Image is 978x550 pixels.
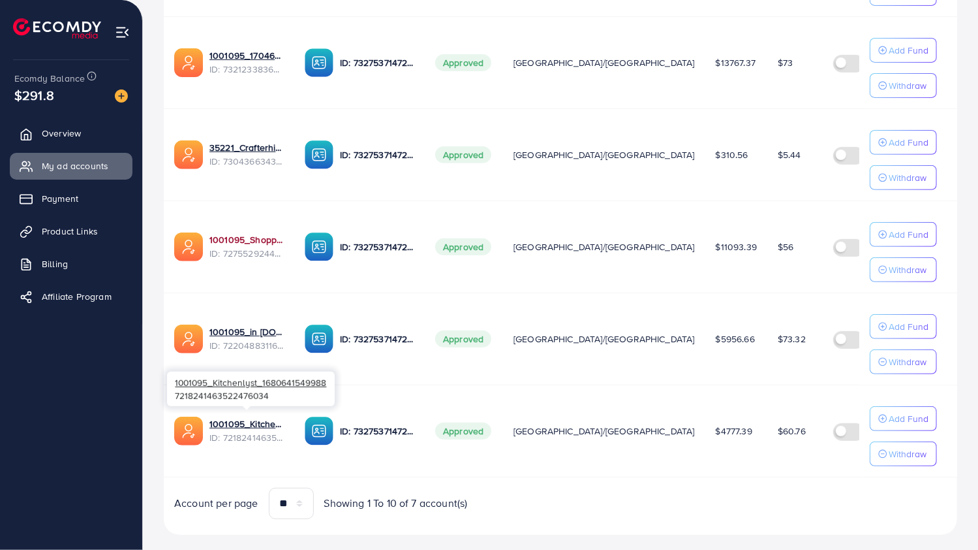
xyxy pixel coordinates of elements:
a: 35221_Crafterhide ad_1700680330947 [209,141,284,154]
span: Approved [435,54,491,71]
p: Withdraw [889,354,926,370]
img: ic-ads-acc.e4c84228.svg [174,233,203,261]
img: ic-ads-acc.e4c84228.svg [174,48,203,77]
p: Add Fund [889,411,928,427]
a: 1001095_Kitchenlyst_1680641549988 [209,417,284,430]
span: ID: 7218241463522476034 [209,431,284,444]
button: Withdraw [870,442,937,466]
p: Withdraw [889,262,926,278]
button: Withdraw [870,73,937,98]
span: $291.8 [14,86,54,105]
div: <span class='underline'>35221_Crafterhide ad_1700680330947</span></br>7304366343393296385 [209,141,284,168]
a: 1001095_1704607619722 [209,49,284,62]
p: ID: 7327537147282571265 [340,423,414,439]
iframe: Chat [923,491,968,540]
img: ic-ads-acc.e4c84228.svg [174,325,203,353]
a: My ad accounts [10,153,132,179]
span: $4777.39 [716,425,752,438]
span: $56 [778,240,793,253]
button: Add Fund [870,222,937,247]
span: 1001095_Kitchenlyst_1680641549988 [175,376,326,389]
span: [GEOGRAPHIC_DATA]/[GEOGRAPHIC_DATA] [513,240,695,253]
span: [GEOGRAPHIC_DATA]/[GEOGRAPHIC_DATA] [513,56,695,69]
img: ic-ads-acc.e4c84228.svg [174,140,203,169]
a: Product Links [10,218,132,244]
span: Showing 1 To 10 of 7 account(s) [324,496,468,511]
span: ID: 7275529244510306305 [209,247,284,260]
p: Withdraw [889,446,926,462]
button: Withdraw [870,257,937,282]
p: Add Fund [889,135,928,150]
span: [GEOGRAPHIC_DATA]/[GEOGRAPHIC_DATA] [513,148,695,161]
p: Withdraw [889,78,926,93]
span: $73 [778,56,793,69]
span: ID: 7321233836078252033 [209,63,284,76]
span: Overview [42,127,81,140]
p: ID: 7327537147282571265 [340,239,414,255]
button: Add Fund [870,130,937,155]
span: Affiliate Program [42,290,112,303]
span: $13767.37 [716,56,756,69]
span: ID: 7304366343393296385 [209,155,284,168]
span: $310.56 [716,148,748,161]
span: [GEOGRAPHIC_DATA]/[GEOGRAPHIC_DATA] [513,332,695,346]
p: Withdraw [889,170,926,186]
img: ic-ba-acc.ded83a64.svg [305,140,333,169]
a: Payment [10,186,132,212]
button: Add Fund [870,38,937,63]
button: Withdraw [870,349,937,374]
span: Approved [435,238,491,255]
span: ID: 7220488311670947841 [209,339,284,352]
p: Add Fund [889,227,928,242]
div: <span class='underline'>1001095_in vogue.pk_1681150971525</span></br>7220488311670947841 [209,325,284,352]
img: ic-ba-acc.ded83a64.svg [305,417,333,445]
img: ic-ads-acc.e4c84228.svg [174,417,203,445]
img: ic-ba-acc.ded83a64.svg [305,48,333,77]
p: Add Fund [889,319,928,334]
span: Approved [435,331,491,348]
span: $60.76 [778,425,806,438]
img: logo [13,18,101,39]
div: 7218241463522476034 [167,372,335,406]
a: Affiliate Program [10,283,132,310]
button: Withdraw [870,165,937,190]
p: ID: 7327537147282571265 [340,55,414,71]
img: ic-ba-acc.ded83a64.svg [305,233,333,261]
img: image [115,89,128,103]
button: Add Fund [870,406,937,431]
span: Payment [42,192,78,205]
p: Add Fund [889,42,928,58]
span: Billing [42,257,68,270]
span: Approved [435,146,491,163]
a: 1001095_in [DOMAIN_NAME]_1681150971525 [209,325,284,338]
span: Product Links [42,225,98,238]
span: $5.44 [778,148,801,161]
span: My ad accounts [42,159,108,172]
span: Approved [435,423,491,440]
span: $5956.66 [716,332,755,346]
img: menu [115,25,130,40]
span: $73.32 [778,332,806,346]
button: Add Fund [870,314,937,339]
img: ic-ba-acc.ded83a64.svg [305,325,333,353]
p: ID: 7327537147282571265 [340,147,414,163]
a: 1001095_Shopping Center [209,233,284,246]
span: Ecomdy Balance [14,72,85,85]
a: Overview [10,120,132,146]
p: ID: 7327537147282571265 [340,331,414,347]
div: <span class='underline'>1001095_Shopping Center</span></br>7275529244510306305 [209,233,284,260]
div: <span class='underline'>1001095_1704607619722</span></br>7321233836078252033 [209,49,284,76]
span: $11093.39 [716,240,757,253]
span: [GEOGRAPHIC_DATA]/[GEOGRAPHIC_DATA] [513,425,695,438]
a: Billing [10,251,132,277]
span: Account per page [174,496,258,511]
